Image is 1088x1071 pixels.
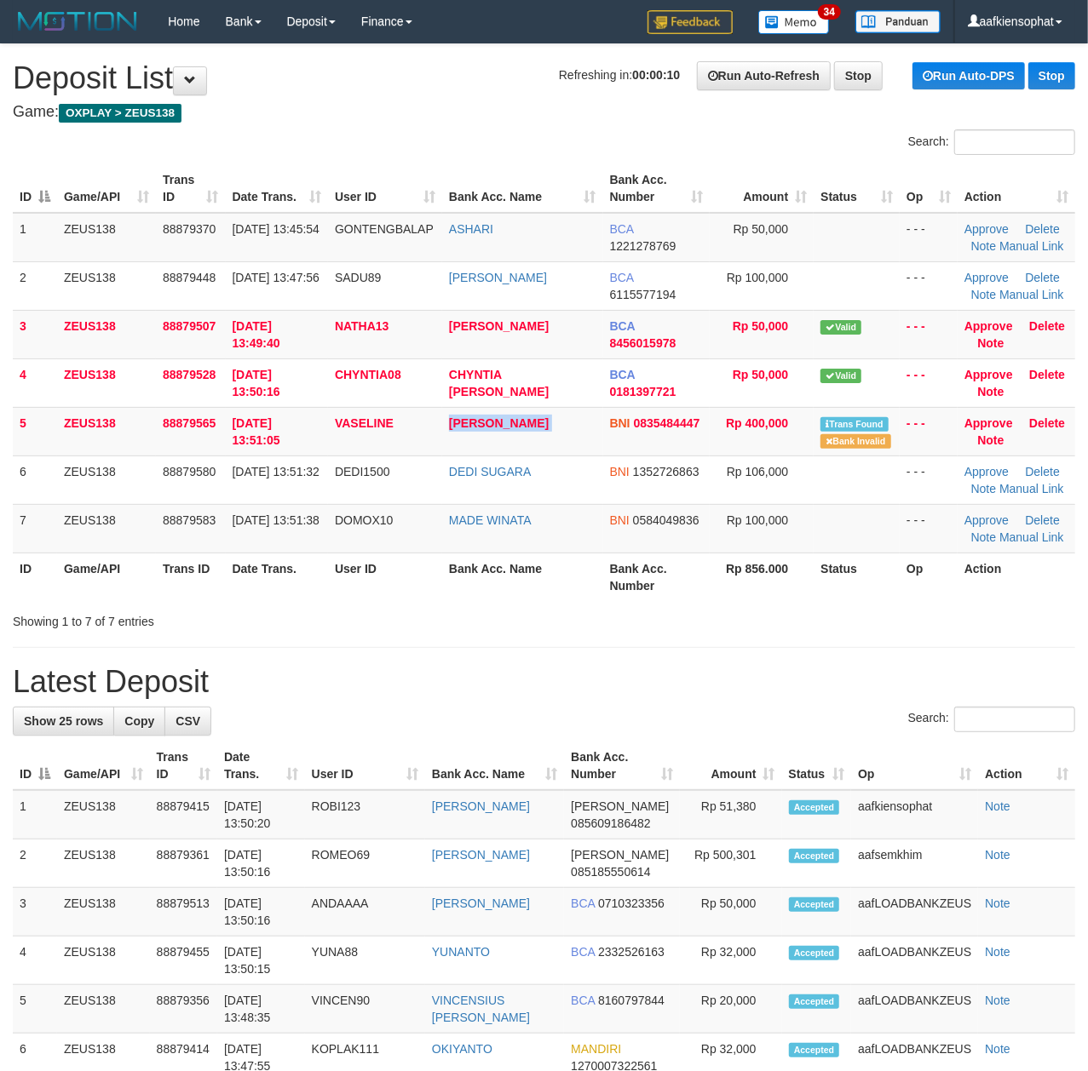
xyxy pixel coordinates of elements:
a: Note [985,994,1010,1007]
td: aafkiensophat [851,790,978,839]
td: ZEUS138 [57,839,150,888]
a: Note [985,799,1010,813]
td: aafLOADBANKZEUS [851,985,978,1034]
th: Op [900,553,958,601]
td: 3 [13,310,57,358]
span: Accepted [789,849,840,863]
td: ROMEO69 [305,839,425,888]
th: Game/API: activate to sort column ascending [57,164,156,213]
td: VINCEN90 [305,985,425,1034]
span: Copy 0835484447 to clipboard [634,416,700,430]
td: 2 [13,261,57,310]
td: - - - [900,261,958,310]
td: 7 [13,504,57,553]
td: 4 [13,358,57,407]
span: 34 [818,4,841,20]
span: [DATE] 13:51:32 [233,465,319,478]
img: Feedback.jpg [648,10,733,34]
td: ZEUS138 [57,261,156,310]
span: 88879528 [163,368,216,381]
th: Game/API [57,553,156,601]
a: [PERSON_NAME] [449,416,549,430]
input: Search: [954,707,1075,732]
a: Approve [964,319,1013,333]
span: Copy 6115577194 to clipboard [610,288,676,301]
a: Stop [1028,62,1075,89]
a: Note [985,945,1010,959]
strong: 00:00:10 [632,68,680,82]
span: Rp 106,000 [727,465,788,478]
td: 5 [13,407,57,455]
th: Action: activate to sort column ascending [958,164,1075,213]
td: ANDAAAA [305,888,425,936]
td: [DATE] 13:50:16 [217,888,305,936]
span: Copy 2332526163 to clipboard [598,945,665,959]
a: Run Auto-DPS [912,62,1025,89]
a: [PERSON_NAME] [432,799,530,813]
span: [DATE] 13:51:38 [233,513,319,527]
a: Delete [1026,222,1060,236]
span: Copy 0181397721 to clipboard [610,385,676,398]
td: Rp 20,000 [680,985,781,1034]
span: 88879583 [163,513,216,527]
th: Date Trans.: activate to sort column ascending [226,164,329,213]
span: Show 25 rows [24,714,103,728]
a: Note [971,288,997,301]
th: Amount: activate to sort column ascending [710,164,814,213]
a: Manual Link [999,530,1064,544]
a: Approve [964,222,1009,236]
a: [PERSON_NAME] [432,896,530,910]
td: 2 [13,839,57,888]
span: Accepted [789,994,840,1009]
th: Rp 856.000 [710,553,814,601]
a: MADE WINATA [449,513,532,527]
a: Manual Link [999,239,1064,253]
a: CSV [164,707,211,736]
span: GONTENGBALAP [335,222,434,236]
span: Rp 400,000 [726,416,788,430]
a: Note [971,239,997,253]
th: Op: activate to sort column ascending [900,164,958,213]
td: [DATE] 13:50:16 [217,839,305,888]
span: SADU89 [335,271,381,284]
a: Delete [1029,319,1065,333]
span: BNI [610,513,630,527]
span: Rp 50,000 [733,319,788,333]
span: BCA [571,945,595,959]
span: Accepted [789,897,840,912]
a: Delete [1026,465,1060,478]
span: BCA [610,368,636,381]
td: ZEUS138 [57,936,150,985]
td: 6 [13,455,57,504]
th: User ID: activate to sort column ascending [305,742,425,790]
th: Bank Acc. Number [603,553,710,601]
td: ZEUS138 [57,358,156,407]
a: Note [985,848,1010,862]
a: Run Auto-Refresh [697,61,831,90]
td: ZEUS138 [57,790,150,839]
a: Approve [964,368,1013,381]
label: Search: [908,707,1075,732]
td: - - - [900,310,958,358]
span: OXPLAY > ZEUS138 [59,104,181,123]
input: Search: [954,129,1075,155]
a: ASHARI [449,222,493,236]
a: [PERSON_NAME] [432,848,530,862]
th: Date Trans.: activate to sort column ascending [217,742,305,790]
span: BCA [610,222,634,236]
td: 4 [13,936,57,985]
td: - - - [900,455,958,504]
label: Search: [908,129,1075,155]
span: BNI [610,416,630,430]
th: Trans ID [156,553,225,601]
a: Note [985,896,1010,910]
span: [DATE] 13:49:40 [233,319,280,350]
a: OKIYANTO [432,1042,492,1056]
a: Stop [834,61,883,90]
td: 88879415 [150,790,217,839]
td: [DATE] 13:50:15 [217,936,305,985]
span: Rp 50,000 [733,368,788,381]
a: Delete [1029,416,1065,430]
th: Trans ID: activate to sort column ascending [156,164,225,213]
td: 1 [13,790,57,839]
